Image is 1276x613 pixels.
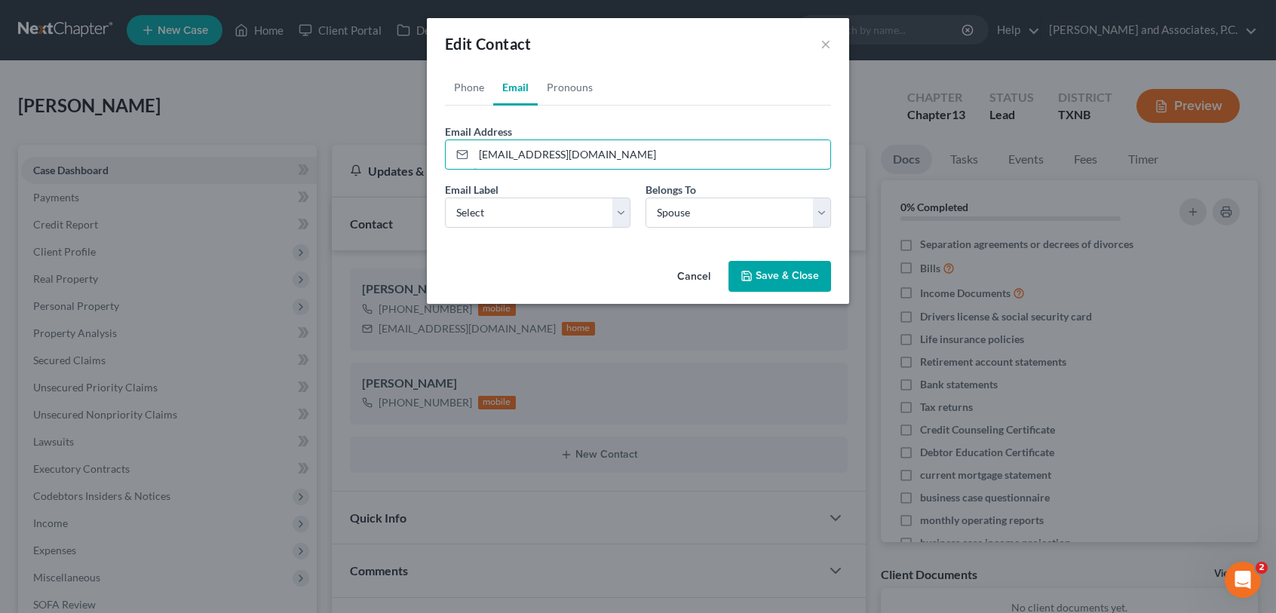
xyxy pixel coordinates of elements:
button: Save & Close [728,261,831,293]
label: Email Label [445,182,498,198]
iframe: Intercom live chat [1225,562,1261,598]
input: Email Address [474,140,830,169]
span: Edit Contact [445,35,532,53]
button: Cancel [665,262,722,293]
span: 2 [1256,562,1268,574]
a: Pronouns [538,69,602,106]
a: Phone [445,69,493,106]
a: Email [493,69,538,106]
button: × [821,35,831,53]
span: Belongs To [646,183,696,196]
label: Email Address [445,124,512,139]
